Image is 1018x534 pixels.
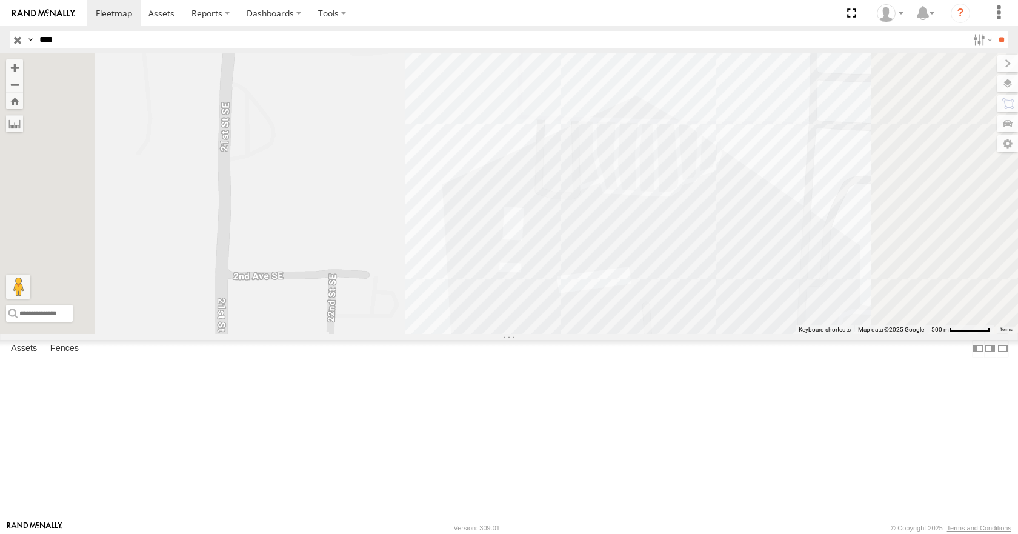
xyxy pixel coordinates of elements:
label: Fences [44,341,85,358]
label: Map Settings [997,135,1018,152]
a: Terms (opens in new tab) [1000,327,1013,332]
div: Version: 309.01 [454,524,500,532]
div: Jeff Vanhorn [873,4,908,22]
a: Terms and Conditions [947,524,1011,532]
label: Measure [6,115,23,132]
a: Visit our Website [7,522,62,534]
label: Dock Summary Table to the Right [984,340,996,358]
button: Zoom out [6,76,23,93]
label: Hide Summary Table [997,340,1009,358]
label: Search Filter Options [968,31,994,48]
button: Map Scale: 500 m per 64 pixels [928,325,994,334]
label: Dock Summary Table to the Left [972,340,984,358]
i: ? [951,4,970,23]
button: Zoom in [6,59,23,76]
label: Search Query [25,31,35,48]
button: Zoom Home [6,93,23,109]
button: Keyboard shortcuts [799,325,851,334]
span: 500 m [931,326,949,333]
span: Map data ©2025 Google [858,326,924,333]
label: Assets [5,341,43,358]
button: Drag Pegman onto the map to open Street View [6,275,30,299]
div: © Copyright 2025 - [891,524,1011,532]
img: rand-logo.svg [12,9,75,18]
